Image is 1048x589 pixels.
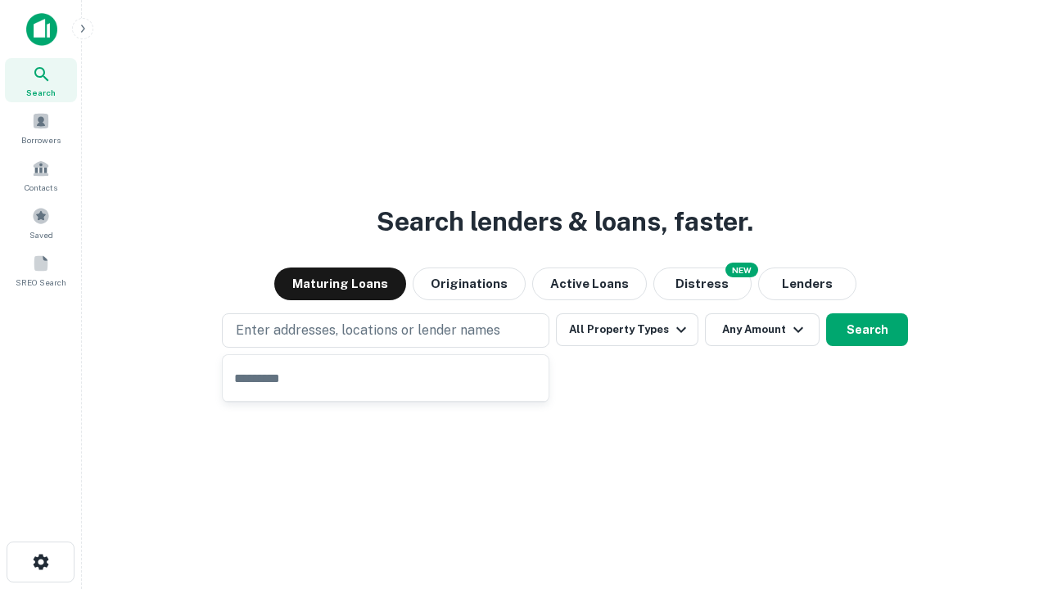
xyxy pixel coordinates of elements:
button: Active Loans [532,268,647,300]
button: Originations [413,268,526,300]
a: Saved [5,200,77,245]
span: Contacts [25,181,57,194]
a: Contacts [5,153,77,197]
button: Lenders [758,268,856,300]
button: Search distressed loans with lien and other non-mortgage details. [653,268,752,300]
h3: Search lenders & loans, faster. [377,202,753,241]
div: NEW [725,263,758,277]
a: Borrowers [5,106,77,150]
span: Saved [29,228,53,241]
button: Enter addresses, locations or lender names [222,313,549,348]
img: capitalize-icon.png [26,13,57,46]
a: Search [5,58,77,102]
button: Any Amount [705,313,820,346]
p: Enter addresses, locations or lender names [236,321,500,340]
button: Maturing Loans [274,268,406,300]
button: All Property Types [556,313,698,346]
span: Search [26,86,56,99]
a: SREO Search [5,248,77,292]
span: Borrowers [21,133,61,146]
iframe: Chat Widget [966,458,1048,537]
span: SREO Search [16,276,66,289]
button: Search [826,313,908,346]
